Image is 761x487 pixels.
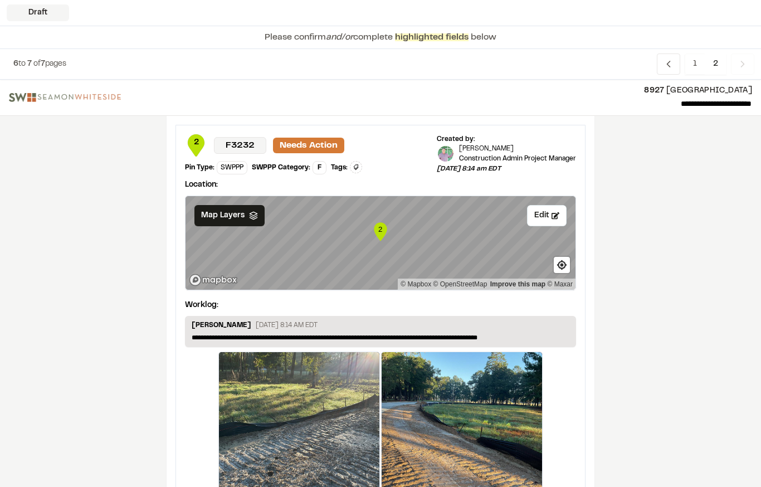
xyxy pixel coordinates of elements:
[378,225,382,233] text: 2
[459,144,576,154] p: [PERSON_NAME]
[459,154,576,164] p: Construction Admin Project Manager
[189,274,238,286] a: Mapbox logo
[265,31,496,44] p: Please confirm complete below
[9,93,121,102] img: file
[313,161,326,174] div: F
[433,280,487,288] a: OpenStreetMap
[490,280,545,288] a: Map feedback
[27,61,32,67] span: 7
[547,280,573,288] a: Maxar
[657,53,754,75] nav: Navigation
[527,205,567,226] button: Edit
[185,299,218,311] p: Worklog:
[372,221,389,243] div: Map marker
[41,61,45,67] span: 7
[217,161,247,174] div: SWPPP
[185,163,214,173] div: Pin Type:
[256,320,318,330] p: [DATE] 8:14 AM EDT
[437,134,576,144] div: Created by:
[331,163,348,173] div: Tags:
[437,164,576,174] p: [DATE] 8:14 am EDT
[554,257,570,273] button: Find my location
[395,33,469,41] span: highlighted fields
[185,137,207,149] span: 2
[13,61,18,67] span: 6
[185,179,576,191] p: Location:
[252,163,310,173] div: SWPPP Category:
[685,53,705,75] span: 1
[201,210,245,222] span: Map Layers
[13,58,66,70] p: to of pages
[130,85,752,97] p: [GEOGRAPHIC_DATA]
[350,161,362,173] button: Edit Tags
[326,33,353,41] span: and/or
[273,138,344,153] p: Needs Action
[186,196,575,290] canvas: Map
[401,280,431,288] a: Mapbox
[192,320,251,333] p: [PERSON_NAME]
[7,4,69,21] div: Draft
[214,137,266,154] p: F3232
[705,53,726,75] span: 2
[644,87,664,94] span: 8927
